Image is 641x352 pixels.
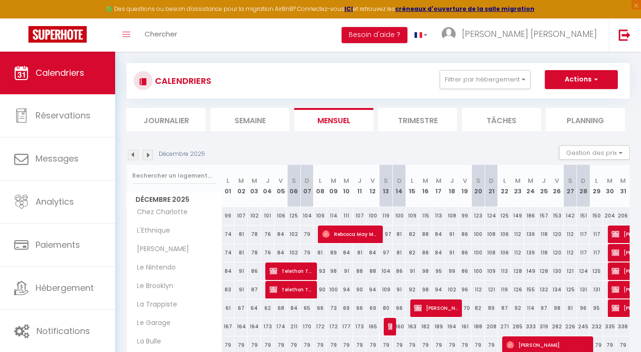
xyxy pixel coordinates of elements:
[445,262,459,280] div: 99
[459,244,472,262] div: 86
[366,262,379,280] div: 88
[222,318,235,335] div: 167
[36,67,84,79] span: Calendriers
[266,176,270,185] abbr: J
[353,165,366,207] th: 11
[287,318,300,335] div: 211
[485,165,498,207] th: 21
[261,318,274,335] div: 173
[343,176,349,185] abbr: M
[498,318,511,335] div: 271
[445,226,459,243] div: 91
[551,165,564,207] th: 26
[406,165,419,207] th: 15
[252,176,257,185] abbr: M
[485,226,498,243] div: 108
[128,281,176,291] span: Le Brooklyn
[406,226,419,243] div: 82
[248,244,261,262] div: 78
[393,244,406,262] div: 81
[366,281,379,298] div: 94
[551,318,564,335] div: 282
[287,244,300,262] div: 102
[577,262,590,280] div: 124
[459,226,472,243] div: 86
[222,207,235,225] div: 99
[445,165,459,207] th: 18
[568,176,572,185] abbr: S
[498,299,511,317] div: 87
[476,176,480,185] abbr: S
[406,281,419,298] div: 92
[498,262,511,280] div: 113
[406,262,419,280] div: 91
[393,226,406,243] div: 81
[524,299,537,317] div: 114
[406,244,419,262] div: 82
[248,165,261,207] th: 03
[36,109,90,121] span: Réservations
[564,299,577,317] div: 91
[459,318,472,335] div: 161
[537,226,551,243] div: 118
[379,299,393,317] div: 80
[248,299,261,317] div: 64
[515,176,521,185] abbr: M
[445,318,459,335] div: 194
[537,207,551,225] div: 157
[300,318,314,335] div: 170
[459,165,472,207] th: 19
[440,70,531,89] button: Filtrer par hébergement
[287,226,300,243] div: 102
[327,262,340,280] div: 98
[358,176,361,185] abbr: J
[366,165,379,207] th: 12
[485,262,498,280] div: 109
[314,318,327,335] div: 172
[524,281,537,298] div: 155
[274,165,288,207] th: 05
[511,207,524,225] div: 149
[590,262,603,280] div: 125
[485,244,498,262] div: 108
[314,299,327,317] div: 66
[36,239,80,251] span: Paiements
[300,244,314,262] div: 79
[340,165,353,207] th: 10
[270,262,314,280] span: Telethon Telethon
[128,318,173,328] span: Le Garage
[577,244,590,262] div: 117
[327,281,340,298] div: 100
[222,165,235,207] th: 01
[419,244,432,262] div: 88
[128,244,191,254] span: [PERSON_NAME]
[498,165,511,207] th: 22
[248,207,261,225] div: 102
[511,281,524,298] div: 126
[340,244,353,262] div: 84
[384,176,388,185] abbr: S
[459,281,472,298] div: 96
[127,193,221,207] span: Décembre 2025
[616,207,630,225] div: 206
[366,244,379,262] div: 84
[287,207,300,225] div: 125
[445,281,459,298] div: 102
[581,176,586,185] abbr: D
[300,299,314,317] div: 65
[459,262,472,280] div: 86
[314,262,327,280] div: 93
[511,262,524,280] div: 128
[270,280,314,298] span: Telethon Telethon
[485,318,498,335] div: 208
[577,165,590,207] th: 28
[419,281,432,298] div: 98
[222,262,235,280] div: 84
[248,262,261,280] div: 86
[498,226,511,243] div: 106
[292,176,296,185] abbr: S
[601,309,634,345] iframe: Chat
[419,226,432,243] div: 88
[459,299,472,317] div: 70
[445,244,459,262] div: 91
